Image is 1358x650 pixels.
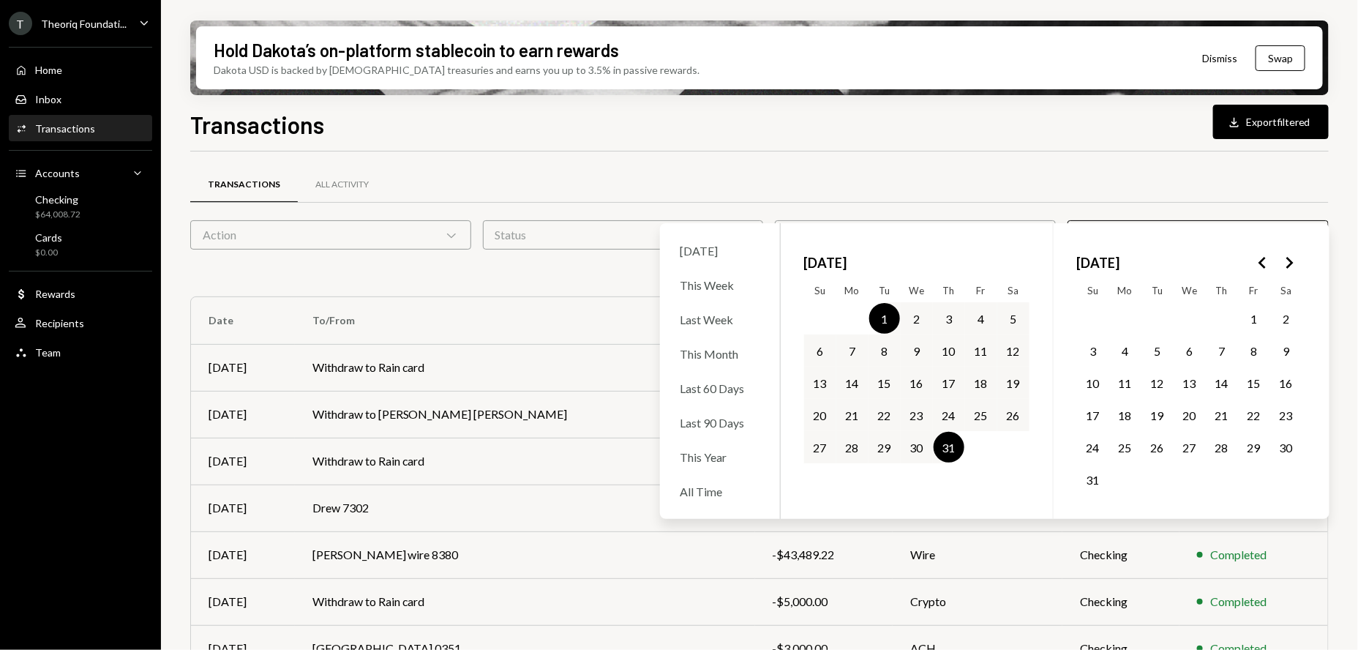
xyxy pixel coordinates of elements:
[805,432,836,463] button: Sunday, July 27th, 2025, selected
[1271,335,1302,366] button: Saturday, August 9th, 2025
[805,367,836,398] button: Sunday, July 13th, 2025, selected
[998,367,1029,398] button: Saturday, July 19th, 2025, selected
[893,531,1062,578] td: Wire
[9,310,152,336] a: Recipients
[966,303,997,334] button: Friday, July 4th, 2025, selected
[1256,45,1305,71] button: Swap
[209,452,277,470] div: [DATE]
[295,531,755,578] td: [PERSON_NAME] wire 8380
[209,406,277,423] div: [DATE]
[901,279,933,302] th: Wednesday
[672,269,768,301] div: This Week
[35,317,84,329] div: Recipients
[1239,432,1269,463] button: Friday, August 29th, 2025
[672,338,768,370] div: This Month
[35,209,80,221] div: $64,008.72
[1276,250,1302,276] button: Go to the Next Month
[773,593,875,610] div: -$5,000.00
[837,400,868,430] button: Monday, July 21st, 2025, selected
[35,231,62,244] div: Cards
[1077,247,1120,279] span: [DATE]
[1142,432,1173,463] button: Tuesday, August 26th, 2025
[1110,432,1141,463] button: Monday, August 25th, 2025
[9,339,152,365] a: Team
[805,335,836,366] button: Sunday, July 6th, 2025, selected
[9,160,152,186] a: Accounts
[35,247,62,259] div: $0.00
[672,304,768,335] div: Last Week
[1239,400,1269,430] button: Friday, August 22nd, 2025
[209,546,277,564] div: [DATE]
[35,64,62,76] div: Home
[966,335,997,366] button: Friday, July 11th, 2025, selected
[1174,432,1205,463] button: Wednesday, August 27th, 2025
[1077,279,1109,302] th: Sunday
[869,400,900,430] button: Tuesday, July 22nd, 2025, selected
[1206,279,1238,302] th: Thursday
[9,227,152,262] a: Cards$0.00
[804,247,847,279] span: [DATE]
[836,279,869,302] th: Monday
[998,303,1029,334] button: Saturday, July 5th, 2025, selected
[1210,593,1267,610] div: Completed
[1250,250,1276,276] button: Go to the Previous Month
[1078,400,1108,430] button: Sunday, August 17th, 2025
[869,303,900,334] button: Tuesday, July 1st, 2025, selected
[9,12,32,35] div: T
[190,110,324,139] h1: Transactions
[190,220,471,250] div: Action
[9,189,152,224] a: Checking$64,008.72
[1213,105,1329,139] button: Exportfiltered
[837,432,868,463] button: Monday, July 28th, 2025, selected
[837,335,868,366] button: Monday, July 7th, 2025, selected
[901,400,932,430] button: Wednesday, July 23rd, 2025, selected
[35,346,61,359] div: Team
[775,220,1056,250] div: Account
[966,367,997,398] button: Friday, July 18th, 2025, selected
[998,400,1029,430] button: Saturday, July 26th, 2025, selected
[804,279,1029,496] table: July 2025
[893,578,1062,625] td: Crypto
[9,280,152,307] a: Rewards
[1077,279,1302,496] table: August 2025
[1078,367,1108,398] button: Sunday, August 10th, 2025
[901,367,932,398] button: Wednesday, July 16th, 2025, selected
[1142,367,1173,398] button: Tuesday, August 12th, 2025
[1078,432,1108,463] button: Sunday, August 24th, 2025
[35,167,80,179] div: Accounts
[295,485,755,531] td: Drew 7302
[295,297,755,344] th: To/From
[1207,367,1237,398] button: Thursday, August 14th, 2025
[214,38,619,62] div: Hold Dakota’s on-platform stablecoin to earn rewards
[295,578,755,625] td: Withdraw to Rain card
[295,438,755,485] td: Withdraw to Rain card
[773,546,875,564] div: -$43,489.22
[35,93,61,105] div: Inbox
[35,193,80,206] div: Checking
[209,499,277,517] div: [DATE]
[869,367,900,398] button: Tuesday, July 15th, 2025, selected
[934,303,964,334] button: Thursday, July 3rd, 2025, selected
[965,279,997,302] th: Friday
[1207,400,1237,430] button: Thursday, August 21st, 2025
[295,344,755,391] td: Withdraw to Rain card
[672,235,768,266] div: [DATE]
[1068,220,1329,250] div: Date
[837,367,868,398] button: Monday, July 14th, 2025, selected
[1142,335,1173,366] button: Tuesday, August 5th, 2025
[1271,400,1302,430] button: Saturday, August 23rd, 2025
[1109,279,1141,302] th: Monday
[1207,432,1237,463] button: Thursday, August 28th, 2025
[1239,367,1269,398] button: Friday, August 15th, 2025
[901,335,932,366] button: Wednesday, July 9th, 2025, selected
[1141,279,1174,302] th: Tuesday
[901,432,932,463] button: Wednesday, July 30th, 2025, selected
[35,122,95,135] div: Transactions
[209,593,277,610] div: [DATE]
[869,335,900,366] button: Tuesday, July 8th, 2025, selected
[9,56,152,83] a: Home
[1062,578,1179,625] td: Checking
[1210,546,1267,564] div: Completed
[1110,335,1141,366] button: Monday, August 4th, 2025
[672,373,768,404] div: Last 60 Days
